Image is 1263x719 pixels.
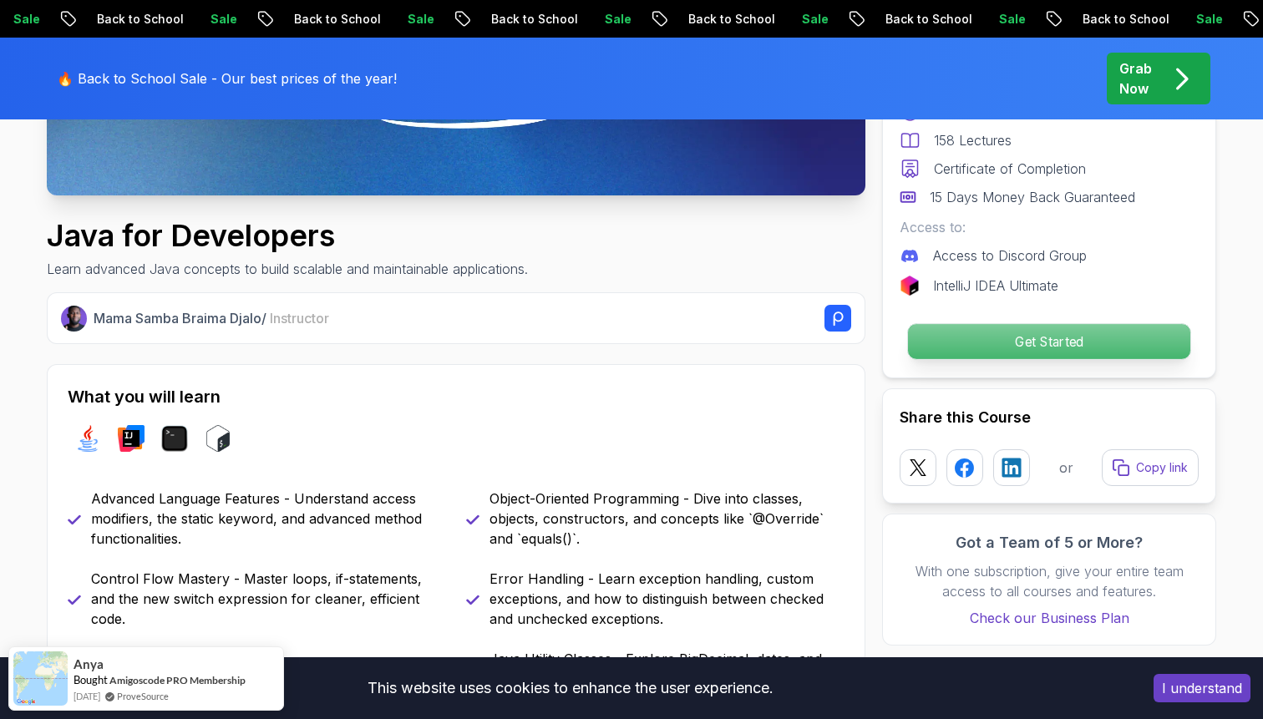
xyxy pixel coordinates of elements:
img: Nelson Djalo [61,306,87,332]
p: Access to: [900,217,1199,237]
p: Sale [588,11,642,28]
p: Java Utility Classes - Explore BigDecimal, dates, and optional classes to handle data precision a... [489,649,845,709]
img: bash logo [205,425,231,452]
p: Get Started [908,324,1190,359]
p: Back to School [474,11,588,28]
div: This website uses cookies to enhance the user experience. [13,670,1129,706]
p: Access to Discord Group [933,246,1087,266]
span: Instructor [270,310,329,327]
p: Control Flow Mastery - Master loops, if-statements, and the new switch expression for cleaner, ef... [91,569,446,629]
p: Object-Oriented Programming - Dive into classes, objects, constructors, and concepts like `@Overr... [489,489,845,549]
h1: Java for Developers [47,219,528,252]
h3: Got a Team of 5 or More? [900,531,1199,554]
p: 158 Lectures [934,130,1012,150]
img: java logo [74,425,101,452]
p: Learn advanced Java concepts to build scalable and maintainable applications. [47,259,528,279]
a: Check our Business Plan [900,608,1199,628]
p: With one subscription, give your entire team access to all courses and features. [900,561,1199,601]
span: Anya [74,657,104,671]
p: Mama Samba Braima Djalo / [94,308,329,328]
p: Sale [785,11,839,28]
p: Copy link [1136,459,1188,476]
p: Sale [1179,11,1233,28]
p: or [1059,458,1073,478]
p: Sale [391,11,444,28]
span: Bought [74,673,108,686]
button: Copy link [1102,449,1199,486]
img: terminal logo [161,425,188,452]
p: Certificate of Completion [934,159,1086,179]
p: Sale [982,11,1036,28]
p: Back to School [80,11,194,28]
h2: What you will learn [68,385,845,408]
h2: Share this Course [900,406,1199,429]
button: Accept cookies [1154,674,1250,702]
p: Advanced Language Features - Understand access modifiers, the static keyword, and advanced method... [91,489,446,549]
p: Sale [194,11,247,28]
p: Grab Now [1119,58,1152,99]
img: provesource social proof notification image [13,651,68,706]
p: IntelliJ IDEA Ultimate [933,276,1058,296]
p: Back to School [869,11,982,28]
p: 15 Days Money Back Guaranteed [930,187,1135,207]
img: jetbrains logo [900,276,920,296]
p: Back to School [277,11,391,28]
button: Get Started [907,323,1191,360]
a: ProveSource [117,689,169,703]
img: intellij logo [118,425,145,452]
a: Amigoscode PRO Membership [109,674,246,686]
p: Back to School [1066,11,1179,28]
p: Error Handling - Learn exception handling, custom exceptions, and how to distinguish between chec... [489,569,845,629]
p: 🔥 Back to School Sale - Our best prices of the year! [57,68,397,89]
p: Back to School [672,11,785,28]
span: [DATE] [74,689,100,703]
